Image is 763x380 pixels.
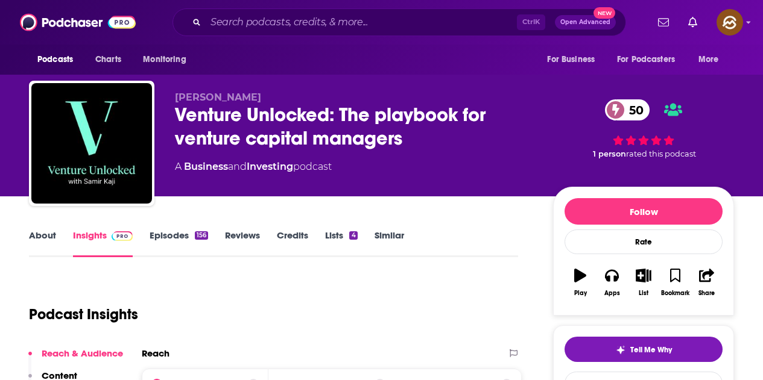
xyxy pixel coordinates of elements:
input: Search podcasts, credits, & more... [206,13,517,32]
a: InsightsPodchaser Pro [73,229,133,257]
div: Search podcasts, credits, & more... [173,8,626,36]
p: Reach & Audience [42,347,123,359]
span: Charts [95,51,121,68]
div: Apps [604,290,620,297]
span: rated this podcast [626,149,696,158]
span: For Podcasters [617,51,675,68]
h1: Podcast Insights [29,305,138,323]
a: Episodes156 [150,229,208,257]
span: More [698,51,719,68]
a: Similar [375,229,404,257]
div: A podcast [175,160,332,174]
button: open menu [135,48,201,71]
a: Lists4 [325,229,357,257]
a: Investing [247,161,293,172]
div: Share [698,290,715,297]
span: Podcasts [37,51,73,68]
div: Play [574,290,587,297]
button: open menu [29,48,89,71]
button: Apps [596,261,627,304]
span: [PERSON_NAME] [175,92,261,103]
a: Charts [87,48,128,71]
div: Bookmark [661,290,689,297]
div: Rate [565,229,723,254]
a: About [29,229,56,257]
button: open menu [609,48,692,71]
button: tell me why sparkleTell Me Why [565,337,723,362]
img: Podchaser Pro [112,231,133,241]
h2: Reach [142,347,169,359]
a: Show notifications dropdown [683,12,702,33]
a: 50 [605,99,650,120]
div: 4 [349,231,357,240]
button: Share [691,261,723,304]
button: Reach & Audience [28,347,123,370]
button: open menu [539,48,610,71]
span: 50 [617,99,650,120]
span: Ctrl K [517,14,545,30]
div: 50 1 personrated this podcast [553,92,734,166]
span: New [594,7,615,19]
a: Credits [277,229,308,257]
span: Logged in as hey85204 [717,9,743,36]
button: List [628,261,659,304]
span: Monitoring [143,51,186,68]
img: User Profile [717,9,743,36]
div: 156 [195,231,208,240]
button: Play [565,261,596,304]
div: List [639,290,648,297]
button: Show profile menu [717,9,743,36]
img: Podchaser - Follow, Share and Rate Podcasts [20,11,136,34]
button: open menu [690,48,734,71]
a: Show notifications dropdown [653,12,674,33]
span: and [228,161,247,172]
img: tell me why sparkle [616,345,625,355]
button: Open AdvancedNew [555,15,616,30]
span: Tell Me Why [630,345,672,355]
img: Venture Unlocked: The playbook for venture capital managers [31,83,152,204]
a: Reviews [225,229,260,257]
span: 1 person [593,149,626,158]
span: For Business [547,51,595,68]
a: Business [184,161,228,172]
button: Follow [565,198,723,225]
span: Open Advanced [560,19,610,25]
button: Bookmark [659,261,691,304]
